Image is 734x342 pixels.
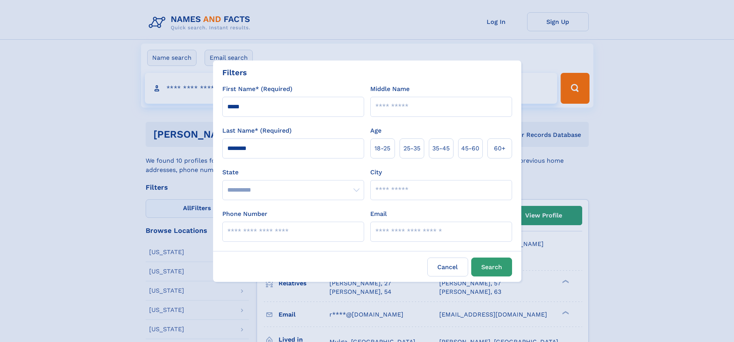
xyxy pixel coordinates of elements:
span: 25‑35 [403,144,420,153]
label: Age [370,126,381,135]
label: Middle Name [370,84,410,94]
span: 18‑25 [375,144,390,153]
div: Filters [222,67,247,78]
label: City [370,168,382,177]
button: Search [471,258,512,276]
span: 60+ [494,144,506,153]
label: Email [370,209,387,219]
label: Phone Number [222,209,267,219]
label: Last Name* (Required) [222,126,292,135]
label: First Name* (Required) [222,84,292,94]
label: State [222,168,364,177]
span: 45‑60 [461,144,479,153]
span: 35‑45 [432,144,450,153]
label: Cancel [427,258,468,276]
